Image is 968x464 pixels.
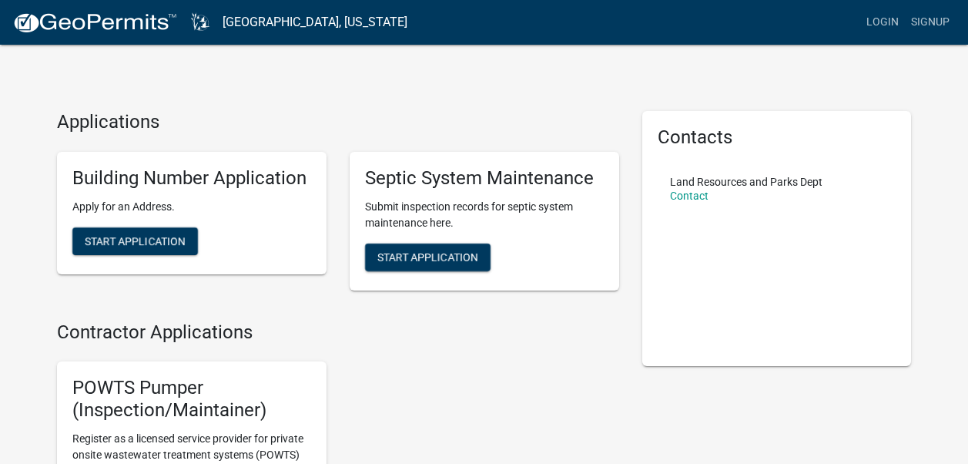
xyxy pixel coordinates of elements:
wm-workflow-list-section: Applications [57,111,619,303]
p: Apply for an Address. [72,199,311,215]
button: Start Application [72,227,198,255]
h4: Applications [57,111,619,133]
a: Contact [670,190,708,202]
img: Dodge County, Wisconsin [189,12,210,32]
a: [GEOGRAPHIC_DATA], [US_STATE] [223,9,407,35]
p: Land Resources and Parks Dept [670,177,822,187]
button: Start Application [365,244,491,271]
a: Signup [905,8,956,37]
span: Start Application [377,250,478,263]
p: Register as a licensed service provider for private onsite wastewater treatment systems (POWTS) [72,431,311,463]
p: Submit inspection records for septic system maintenance here. [365,199,604,231]
a: Login [860,8,905,37]
h4: Contractor Applications [57,321,619,344]
h5: POWTS Pumper (Inspection/Maintainer) [72,377,311,422]
span: Start Application [85,234,186,247]
h5: Contacts [658,126,896,149]
h5: Septic System Maintenance [365,167,604,190]
h5: Building Number Application [72,167,311,190]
